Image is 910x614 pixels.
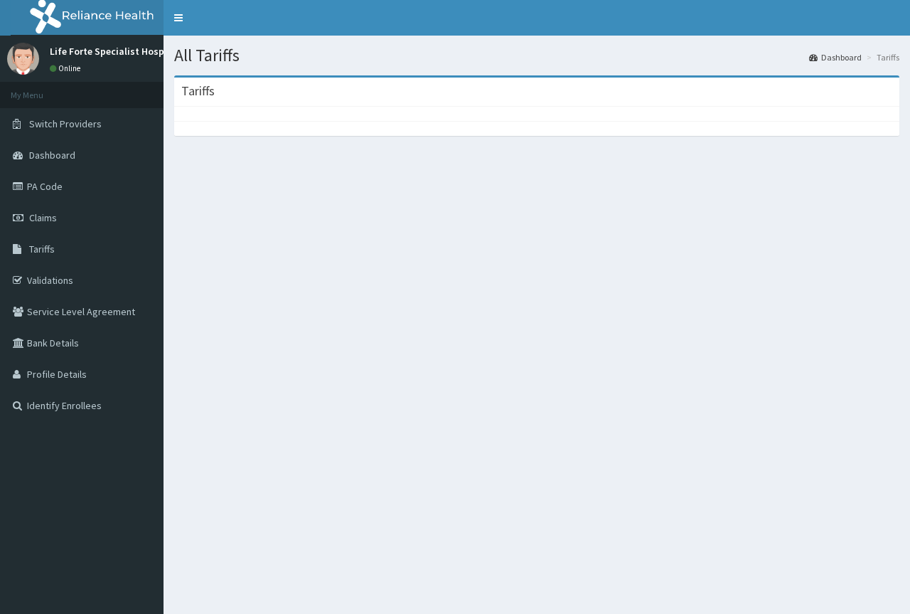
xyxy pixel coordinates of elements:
a: Online [50,63,84,73]
span: Claims [29,211,57,224]
h1: All Tariffs [174,46,899,65]
span: Tariffs [29,243,55,255]
p: Life Forte Specialist Hospital [50,46,180,56]
h3: Tariffs [181,85,215,97]
span: Dashboard [29,149,75,162]
a: Dashboard [809,51,862,63]
span: Switch Providers [29,117,102,130]
img: User Image [7,43,39,75]
li: Tariffs [863,51,899,63]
